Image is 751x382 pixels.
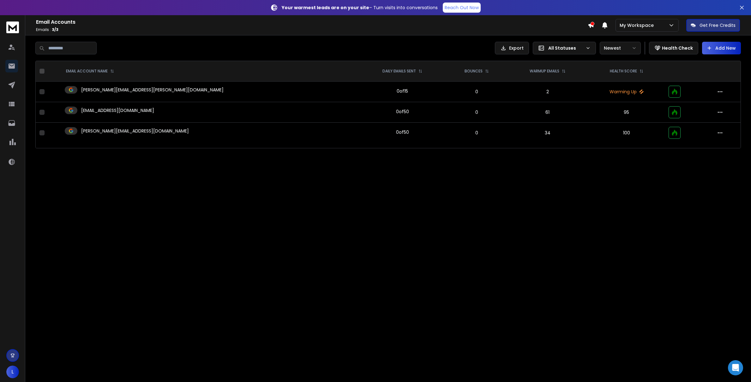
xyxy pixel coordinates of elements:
[507,123,588,143] td: 34
[548,45,583,51] p: All Statuses
[450,130,503,136] p: 0
[36,18,588,26] h1: Email Accounts
[610,69,637,74] p: HEALTH SCORE
[588,102,665,123] td: 95
[495,42,529,54] button: Export
[702,42,741,54] button: Add New
[66,69,114,74] div: EMAIL ACCOUNT NAME
[6,366,19,378] button: L
[600,42,641,54] button: Newest
[382,69,416,74] p: DAILY EMAILS SENT
[450,89,503,95] p: 0
[620,22,656,28] p: My Workspace
[530,69,559,74] p: WARMUP EMAILS
[6,22,19,33] img: logo
[282,4,369,11] strong: Your warmest leads are on your site
[662,45,693,51] p: Health Check
[445,4,479,11] p: Reach Out Now
[397,88,408,94] div: 0 of 15
[592,89,661,95] p: Warming Up
[649,42,698,54] button: Health Check
[282,4,438,11] p: – Turn visits into conversations
[507,82,588,102] td: 2
[443,3,481,13] a: Reach Out Now
[588,123,665,143] td: 100
[465,69,483,74] p: BOUNCES
[52,27,58,32] span: 3 / 3
[507,102,588,123] td: 61
[81,87,224,93] p: [PERSON_NAME][EMAIL_ADDRESS][PERSON_NAME][DOMAIN_NAME]
[700,22,736,28] p: Get Free Credits
[728,360,743,375] div: Open Intercom Messenger
[686,19,740,32] button: Get Free Credits
[396,129,409,135] div: 0 of 50
[36,27,588,32] p: Emails :
[81,128,189,134] p: [PERSON_NAME][EMAIL_ADDRESS][DOMAIN_NAME]
[81,107,154,114] p: [EMAIL_ADDRESS][DOMAIN_NAME]
[450,109,503,115] p: 0
[396,108,409,115] div: 0 of 50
